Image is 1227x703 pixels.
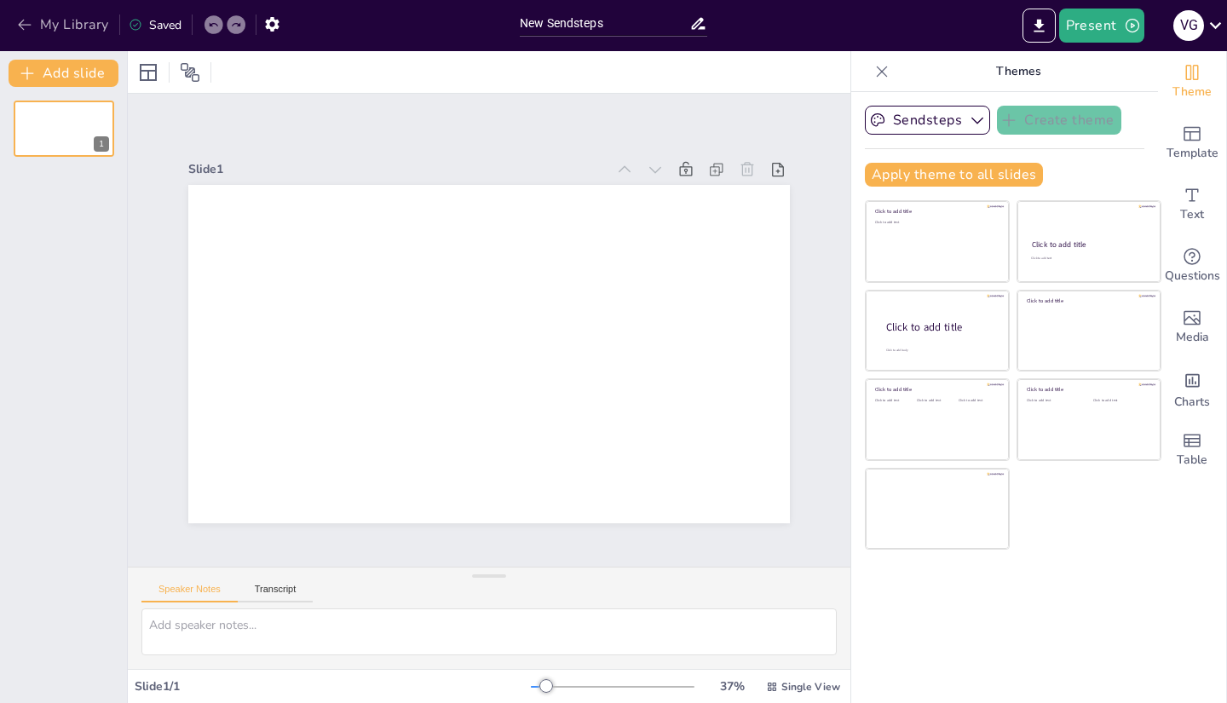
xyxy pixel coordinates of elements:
div: Click to add text [1031,256,1144,261]
p: Themes [896,51,1141,92]
div: Add text boxes [1158,174,1226,235]
span: Template [1167,144,1218,163]
button: Transcript [238,584,314,602]
span: Position [180,62,200,83]
div: Slide 1 / 1 [135,678,531,694]
div: Add charts and graphs [1158,358,1226,419]
div: Click to add title [875,386,997,393]
div: Layout [135,59,162,86]
span: Media [1176,328,1209,347]
div: Click to add text [1093,399,1147,403]
div: Click to add text [1027,399,1080,403]
div: 37 % [711,678,752,694]
button: My Library [13,11,116,38]
div: Click to add title [1027,297,1149,304]
button: Apply theme to all slides [865,163,1043,187]
span: Table [1177,451,1207,470]
button: Present [1059,9,1144,43]
div: Click to add title [875,208,997,215]
div: Click to add text [875,399,913,403]
button: Sendsteps [865,106,990,135]
div: Add images, graphics, shapes or video [1158,297,1226,358]
div: Click to add text [917,399,955,403]
div: Add a table [1158,419,1226,481]
input: Insert title [520,11,689,36]
div: Change the overall theme [1158,51,1226,112]
div: 1 [14,101,114,157]
span: Questions [1165,267,1220,285]
span: Text [1180,205,1204,224]
span: Theme [1172,83,1212,101]
button: Export to PowerPoint [1022,9,1056,43]
div: 1 [94,136,109,152]
div: Click to add text [959,399,997,403]
button: Speaker Notes [141,584,238,602]
div: Get real-time input from your audience [1158,235,1226,297]
div: Click to add title [1032,239,1145,250]
div: v g [1173,10,1204,41]
div: Saved [129,17,181,33]
span: Single View [781,680,840,694]
div: Click to add body [886,348,994,352]
span: Charts [1174,393,1210,412]
button: Add slide [9,60,118,87]
div: Click to add text [875,221,997,225]
div: Add ready made slides [1158,112,1226,174]
button: v g [1173,9,1204,43]
div: Click to add title [1027,386,1149,393]
div: Click to add title [886,320,995,334]
button: Create theme [997,106,1121,135]
div: Slide 1 [188,161,606,177]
